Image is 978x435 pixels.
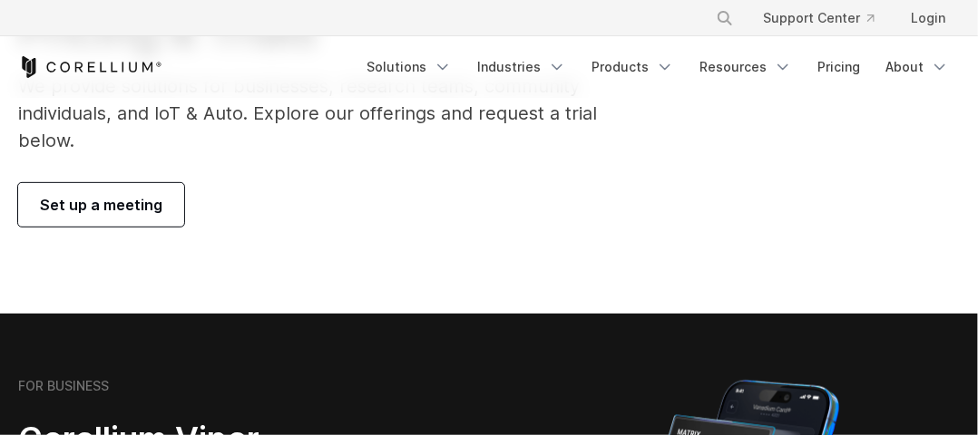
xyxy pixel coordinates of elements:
a: About [875,51,960,83]
div: Navigation Menu [356,51,960,83]
a: Pricing [807,51,871,83]
h6: FOR BUSINESS [18,378,109,394]
a: Corellium Home [18,56,162,78]
a: Industries [466,51,577,83]
a: Resources [689,51,803,83]
a: Solutions [356,51,463,83]
a: Support Center [748,2,889,34]
a: Set up a meeting [18,183,184,227]
a: Login [896,2,960,34]
button: Search [709,2,741,34]
div: Navigation Menu [694,2,960,34]
a: Products [581,51,685,83]
p: We provide solutions for businesses, research teams, community individuals, and IoT & Auto. Explo... [18,72,634,154]
span: Set up a meeting [40,194,162,216]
